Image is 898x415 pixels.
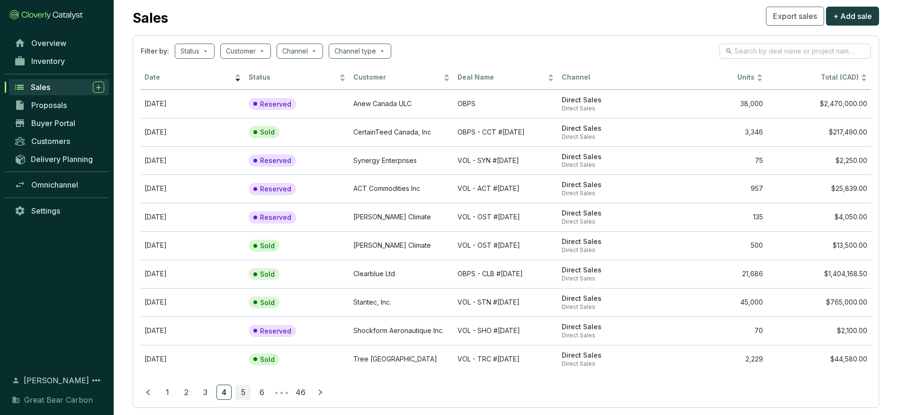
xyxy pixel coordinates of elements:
p: Sold [260,242,275,250]
li: 4 [216,385,232,400]
span: ••• [273,385,288,400]
td: Oct 08 2025 [141,203,245,231]
p: Reserved [260,156,291,165]
td: 70 [662,316,766,345]
button: right [313,385,328,400]
td: Clearblue Ltd [350,260,454,288]
span: Export sales [773,10,817,22]
button: Export sales [766,7,824,26]
li: Next 5 Pages [273,385,288,400]
td: VOL - TRC #2025-08-13 [454,345,558,373]
span: Overview [31,38,66,48]
td: $2,100.00 [767,316,871,345]
span: Direct Sales [562,275,658,282]
td: $44,580.00 [767,345,871,373]
td: Ostrom Climate [350,231,454,260]
th: Date [141,66,245,90]
a: 1 [160,385,174,399]
td: $4,050.00 [767,203,871,231]
td: Ostrom Climate [350,203,454,231]
li: 2 [179,385,194,400]
td: Oct 07 2025 [141,231,245,260]
p: Sold [260,298,275,307]
span: Direct Sales [562,180,658,189]
th: Status [245,66,349,90]
td: 38,000 [662,90,766,118]
button: + Add sale [826,7,879,26]
span: left [145,389,152,396]
li: Next Page [313,385,328,400]
span: Filter by: [141,46,169,56]
span: Direct Sales [562,161,658,169]
span: Sales [31,82,50,92]
span: [PERSON_NAME] [24,375,89,386]
span: Direct Sales [562,209,658,218]
input: Search by deal name or project name... [735,46,857,56]
td: Oct 07 2025 [141,260,245,288]
span: Units [666,73,754,82]
span: Direct Sales [562,246,658,254]
a: Proposals [9,97,109,113]
a: Sales [9,79,109,95]
th: Channel [558,66,662,90]
p: Sold [260,128,275,136]
li: 6 [254,385,269,400]
a: 6 [255,385,269,399]
span: Direct Sales [562,153,658,162]
span: Direct Sales [562,105,658,112]
a: 46 [293,385,308,399]
p: Reserved [260,327,291,335]
td: VOL - SHO #2025-09-03 [454,316,558,345]
td: 75 [662,146,766,175]
td: 21,686 [662,260,766,288]
p: Reserved [260,100,291,108]
td: VOL - SYN #2025-09-23 [454,146,558,175]
td: Oct 30 2025 [141,90,245,118]
th: Customer [350,66,454,90]
td: Oct 23 2025 [141,146,245,175]
p: Sold [260,270,275,279]
span: Deal Name [458,73,546,82]
span: Direct Sales [562,96,658,105]
td: Oct 07 2025 [141,288,245,316]
span: Direct Sales [562,323,658,332]
span: right [317,389,323,396]
a: 4 [217,385,231,399]
a: Inventory [9,53,109,69]
span: Settings [31,206,60,216]
td: Anew Canada ULC [350,90,454,118]
td: VOL - ACT #2025-09-09 [454,174,558,203]
span: Direct Sales [562,133,658,141]
p: Reserved [260,185,291,193]
span: Direct Sales [562,124,658,133]
li: 5 [235,385,251,400]
td: Stantec, Inc. [350,288,454,316]
td: CertainTeed Canada, Inc [350,118,454,146]
a: Customers [9,133,109,149]
th: Deal Name [454,66,558,90]
td: 135 [662,203,766,231]
span: Delivery Planning [31,154,93,164]
td: OBPS - CLB #2025-10-07 [454,260,558,288]
td: Oct 08 2025 [141,174,245,203]
td: $13,500.00 [767,231,871,260]
span: Status [249,73,337,82]
a: Delivery Planning [9,151,109,167]
td: Synergy Enterprises [350,146,454,175]
a: Buyer Portal [9,115,109,131]
span: Direct Sales [562,332,658,339]
span: Direct Sales [562,294,658,303]
span: + Add sale [833,10,872,22]
a: 3 [198,385,212,399]
td: 2,229 [662,345,766,373]
button: left [141,385,156,400]
td: $1,404,168.50 [767,260,871,288]
a: 2 [179,385,193,399]
p: Sold [260,355,275,364]
span: Date [144,73,233,82]
span: Direct Sales [562,266,658,275]
td: Oct 02 2025 [141,316,245,345]
td: 500 [662,231,766,260]
a: 5 [236,385,250,399]
td: 3,346 [662,118,766,146]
